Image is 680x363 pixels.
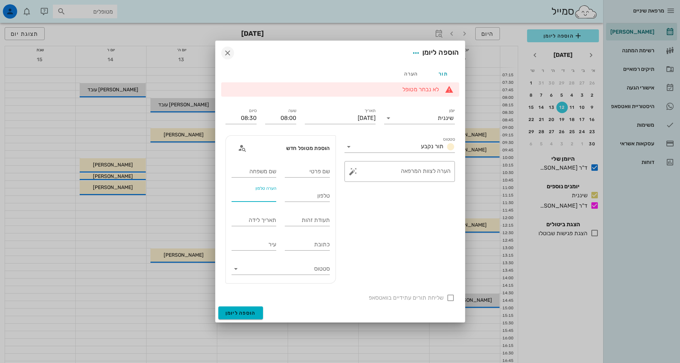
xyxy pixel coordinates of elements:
label: תאריך [364,108,376,113]
label: סטטוס [443,137,455,142]
span: הוספת מטופל חדש [286,145,330,151]
span: תור נקבע [421,143,443,150]
button: הוספה ליומן [218,306,263,319]
label: סיום [249,108,257,113]
li: לא נבחר מטופל [235,86,439,93]
label: שעה [288,108,296,113]
span: הוספה ליומן [225,310,256,316]
div: הערה [395,65,427,82]
div: סטטוסתור נקבע [344,141,455,153]
label: יומן [449,108,455,113]
div: סטטוס [232,263,330,275]
label: הערה טלפון [255,186,276,191]
div: יומןשיננית [384,112,455,124]
div: הוספה ליומן [410,47,459,59]
div: שיננית [438,115,453,121]
div: תור [427,65,459,82]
